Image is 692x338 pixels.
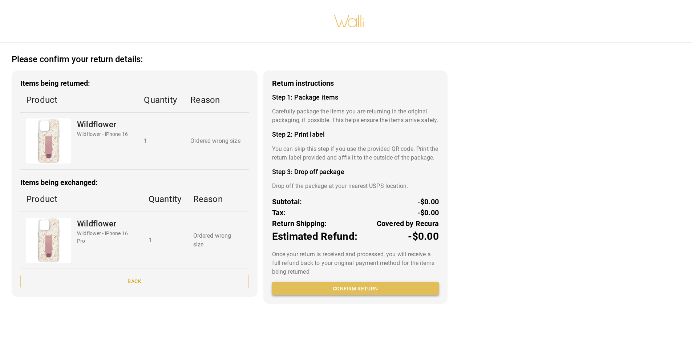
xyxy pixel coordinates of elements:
p: Product [26,193,137,206]
p: Quantity [149,193,182,206]
p: 1 [144,137,179,145]
button: Back [20,275,249,288]
p: Wildflower [77,118,128,130]
h3: Items being exchanged: [20,178,249,187]
p: Return Shipping: [272,218,327,229]
p: Reason [190,93,243,106]
h4: Step 3: Drop off package [272,168,439,176]
p: Ordered wrong size [190,137,243,145]
p: Wildflower [77,218,137,230]
img: walli-inc.myshopify.com [333,5,365,37]
p: Drop off the package at your nearest USPS location. [272,182,439,190]
p: Covered by Recura [377,218,439,229]
p: Reason [193,193,243,206]
p: Quantity [144,93,179,106]
h3: Return instructions [272,79,439,88]
p: Tax: [272,207,286,218]
p: Carefully package the items you are returning in the original packaging, if possible. This helps ... [272,107,439,125]
button: Confirm return [272,282,439,295]
p: -$0.00 [417,207,439,218]
p: Product [26,93,132,106]
p: Wildflower - iPhone 16 Pro [77,230,137,245]
h4: Step 1: Package items [272,93,439,101]
p: Estimated Refund: [272,229,357,244]
p: Subtotal: [272,196,302,207]
p: 1 [149,236,182,245]
p: -$0.00 [417,196,439,207]
p: Wildflower - iPhone 16 [77,130,128,138]
h3: Items being returned: [20,79,249,88]
h4: Step 2: Print label [272,130,439,138]
p: You can skip this step if you use the provided QR code. Print the return label provided and affix... [272,145,439,162]
p: -$0.00 [408,229,439,244]
p: Once your return is received and processed, you will receive a full refund back to your original ... [272,250,439,276]
p: Ordered wrong size [193,232,243,249]
h2: Please confirm your return details: [12,54,143,65]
